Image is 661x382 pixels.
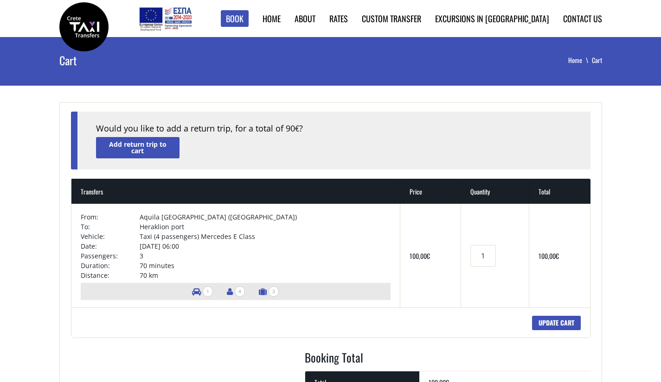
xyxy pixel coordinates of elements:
[400,179,461,204] th: Price
[81,270,140,280] td: Distance:
[295,13,315,25] a: About
[222,283,250,300] li: Number of passengers
[187,283,218,300] li: Number of vehicles
[563,13,602,25] a: Contact us
[410,251,430,261] bdi: 100,00
[461,179,529,204] th: Quantity
[263,13,281,25] a: Home
[470,245,495,267] input: Transfers quantity
[362,13,421,25] a: Custom Transfer
[254,283,283,300] li: Number of luggage items
[235,286,245,297] span: 4
[592,56,602,65] li: Cart
[59,2,109,51] img: Crete Taxi Transfers | Crete Taxi Transfers Cart | Crete Taxi Transfers
[556,251,559,261] span: €
[81,232,140,241] td: Vehicle:
[59,37,242,83] h1: Cart
[140,251,391,261] td: 3
[532,316,581,330] input: Update cart
[140,212,391,222] td: Aquila [GEOGRAPHIC_DATA] ([GEOGRAPHIC_DATA])
[529,179,590,204] th: Total
[81,241,140,251] td: Date:
[140,270,391,280] td: 70 km
[71,179,401,204] th: Transfers
[96,137,180,158] a: Add return trip to cart
[435,13,549,25] a: Excursions in [GEOGRAPHIC_DATA]
[140,222,391,232] td: Heraklion port
[221,10,249,27] a: Book
[81,212,140,222] td: From:
[138,5,193,32] img: e-bannersEUERDF180X90.jpg
[140,232,391,241] td: Taxi (4 passengers) Mercedes E Class
[427,251,430,261] span: €
[140,241,391,251] td: [DATE] 06:00
[203,286,213,297] span: 1
[81,222,140,232] td: To:
[329,13,348,25] a: Rates
[59,21,109,31] a: Crete Taxi Transfers | Crete Taxi Transfers Cart | Crete Taxi Transfers
[295,124,299,134] span: €
[539,251,559,261] bdi: 100,00
[96,123,572,135] div: Would you like to add a return trip, for a total of 90 ?
[81,261,140,270] td: Duration:
[305,349,590,371] h2: Booking Total
[140,261,391,270] td: 70 minutes
[81,251,140,261] td: Passengers:
[568,55,592,65] a: Home
[269,286,279,297] span: 3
